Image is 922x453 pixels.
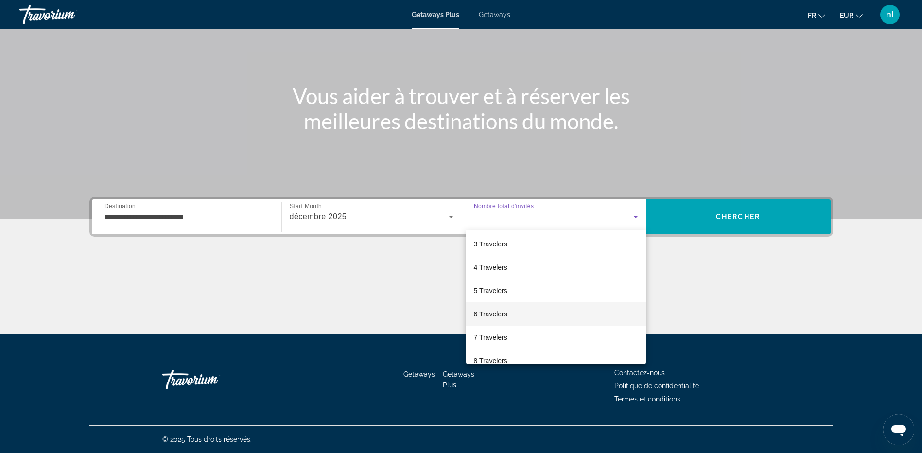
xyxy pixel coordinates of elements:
[883,414,914,445] iframe: Bouton de lancement de la fenêtre de messagerie
[474,261,507,273] span: 4 Travelers
[474,308,507,320] span: 6 Travelers
[474,238,507,250] span: 3 Travelers
[474,355,507,366] span: 8 Travelers
[474,285,507,296] span: 5 Travelers
[474,331,507,343] span: 7 Travelers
